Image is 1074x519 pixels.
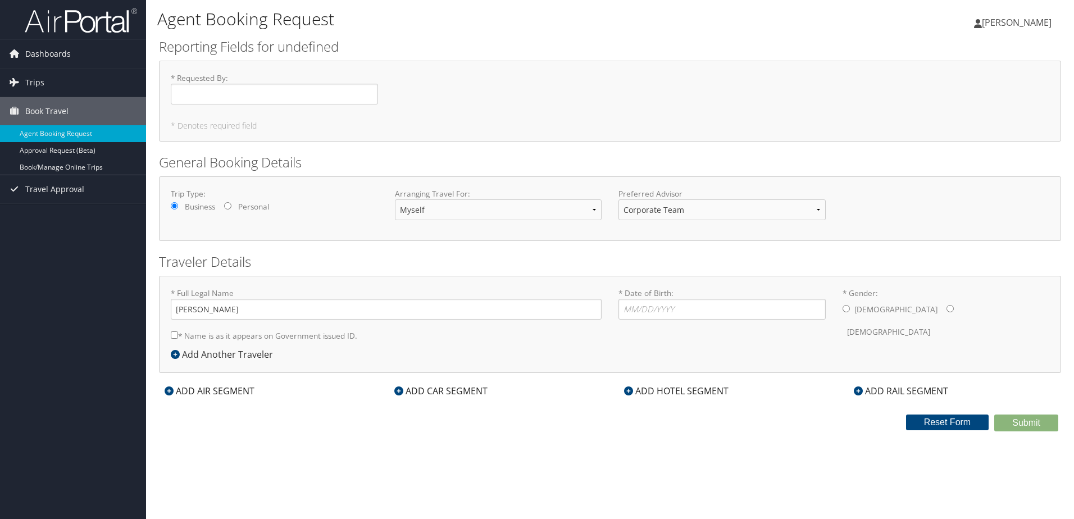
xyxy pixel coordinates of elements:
[618,288,826,320] label: * Date of Birth:
[159,153,1061,172] h2: General Booking Details
[25,7,137,34] img: airportal-logo.png
[618,299,826,320] input: * Date of Birth:
[843,305,850,312] input: * Gender:[DEMOGRAPHIC_DATA][DEMOGRAPHIC_DATA]
[171,188,378,199] label: Trip Type:
[25,97,69,125] span: Book Travel
[171,122,1049,130] h5: * Denotes required field
[159,37,1061,56] h2: Reporting Fields for undefined
[848,384,954,398] div: ADD RAIL SEGMENT
[618,188,826,199] label: Preferred Advisor
[25,40,71,68] span: Dashboards
[238,201,269,212] label: Personal
[974,6,1063,39] a: [PERSON_NAME]
[171,84,378,104] input: * Requested By:
[159,252,1061,271] h2: Traveler Details
[171,299,602,320] input: * Full Legal Name
[843,288,1050,343] label: * Gender:
[854,299,938,320] label: [DEMOGRAPHIC_DATA]
[171,72,378,104] label: * Requested By :
[618,384,734,398] div: ADD HOTEL SEGMENT
[185,201,215,212] label: Business
[171,325,357,346] label: * Name is as it appears on Government issued ID.
[157,7,761,31] h1: Agent Booking Request
[906,415,989,430] button: Reset Form
[847,321,930,343] label: [DEMOGRAPHIC_DATA]
[171,348,279,361] div: Add Another Traveler
[389,384,493,398] div: ADD CAR SEGMENT
[994,415,1058,431] button: Submit
[395,188,602,199] label: Arranging Travel For:
[171,331,178,339] input: * Name is as it appears on Government issued ID.
[159,384,260,398] div: ADD AIR SEGMENT
[982,16,1052,29] span: [PERSON_NAME]
[25,69,44,97] span: Trips
[946,305,954,312] input: * Gender:[DEMOGRAPHIC_DATA][DEMOGRAPHIC_DATA]
[171,288,602,320] label: * Full Legal Name
[25,175,84,203] span: Travel Approval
